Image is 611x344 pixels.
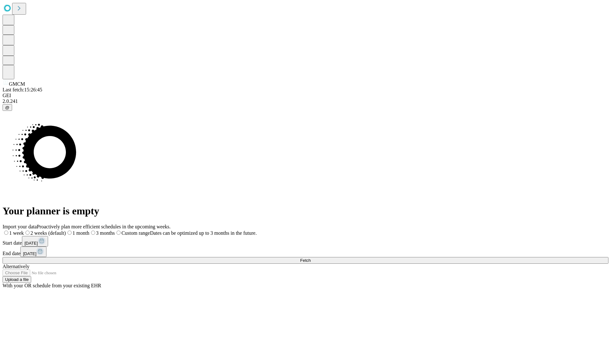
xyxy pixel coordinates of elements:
[3,283,101,288] span: With your OR schedule from your existing EHR
[22,236,48,247] button: [DATE]
[300,258,311,263] span: Fetch
[5,105,10,110] span: @
[96,230,115,236] span: 3 months
[25,241,38,246] span: [DATE]
[3,276,31,283] button: Upload a file
[122,230,150,236] span: Custom range
[37,224,171,229] span: Proactively plan more efficient schedules in the upcoming weeks.
[3,98,608,104] div: 2.0.241
[3,236,608,247] div: Start date
[31,230,66,236] span: 2 weeks (default)
[73,230,89,236] span: 1 month
[3,264,29,269] span: Alternatively
[3,87,42,92] span: Last fetch: 15:26:45
[67,231,72,235] input: 1 month
[20,247,46,257] button: [DATE]
[91,231,95,235] input: 3 months
[23,251,36,256] span: [DATE]
[3,257,608,264] button: Fetch
[9,81,25,87] span: GMCM
[116,231,121,235] input: Custom rangeDates can be optimized up to 3 months in the future.
[3,205,608,217] h1: Your planner is empty
[3,104,12,111] button: @
[4,231,8,235] input: 1 week
[3,247,608,257] div: End date
[150,230,256,236] span: Dates can be optimized up to 3 months in the future.
[25,231,30,235] input: 2 weeks (default)
[3,224,37,229] span: Import your data
[9,230,24,236] span: 1 week
[3,93,608,98] div: GEI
